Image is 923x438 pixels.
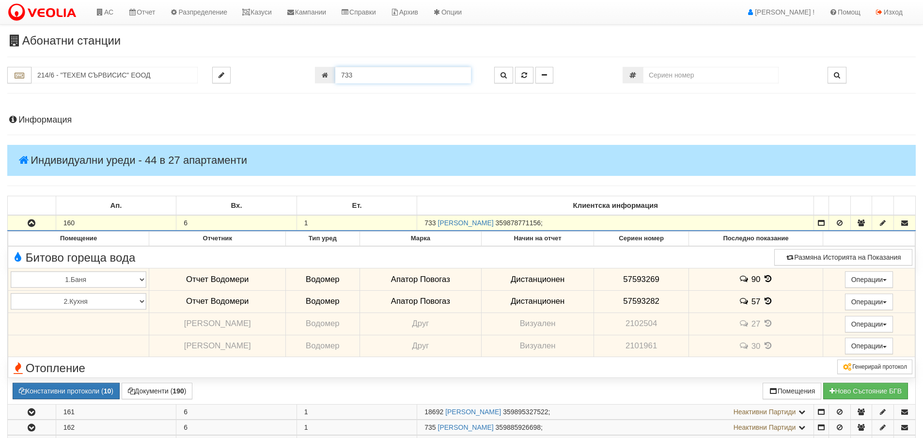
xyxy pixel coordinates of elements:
[11,362,85,375] span: Отопление
[149,232,286,246] th: Отчетник
[774,249,912,266] button: Размяна Историята на Показания
[304,219,308,227] span: 1
[482,268,594,291] td: Дистанционен
[738,274,751,283] span: История на забележките
[286,232,360,246] th: Тип уред
[424,408,443,416] span: Партида №
[445,408,501,416] a: [PERSON_NAME]
[845,294,893,310] button: Операции
[7,115,916,125] h4: Информация
[496,423,541,431] span: 359885926698
[763,383,822,399] button: Помещения
[186,275,249,284] span: Отчет Водомери
[417,420,814,435] td: ;
[360,268,482,291] td: Апатор Повогаз
[122,383,193,399] button: Документи (190)
[7,145,916,176] h4: Индивидуални уреди - 44 в 27 апартаменти
[438,219,494,227] a: [PERSON_NAME]
[734,423,796,431] span: Неактивни Партиди
[845,271,893,288] button: Операции
[304,408,308,416] span: 1
[751,297,761,306] span: 57
[8,196,56,216] td: : No sort applied, sorting is disabled
[763,274,773,283] span: История на показанията
[496,219,541,227] span: 359878771156
[643,67,779,83] input: Сериен номер
[734,408,796,416] span: Неактивни Партиди
[176,404,297,419] td: 6
[286,268,360,291] td: Водомер
[738,297,751,306] span: История на забележките
[623,275,659,284] span: 57593269
[417,196,814,216] td: Клиентска информация: No sort applied, sorting is disabled
[594,313,688,335] td: 2102504
[417,215,814,231] td: ;
[424,219,436,227] span: Партида №
[482,290,594,313] td: Дистанционен
[335,67,471,83] input: Партида №
[304,423,308,431] span: 1
[573,202,658,209] b: Клиентска информация
[110,202,122,209] b: Ап.
[689,232,823,246] th: Последно показание
[231,202,242,209] b: Вх.
[872,196,894,216] td: : No sort applied, sorting is disabled
[623,297,659,306] span: 57593282
[7,34,916,47] h3: Абонатни станции
[176,215,297,231] td: 6
[823,383,908,399] button: Новo Състояние БГВ
[286,313,360,335] td: Водомер
[360,313,482,335] td: Друг
[482,335,594,357] td: Визуален
[894,196,916,216] td: : No sort applied, sorting is disabled
[176,420,297,435] td: 6
[176,196,297,216] td: Вх.: No sort applied, sorting is disabled
[56,420,176,435] td: 162
[56,215,176,231] td: 160
[172,387,184,395] b: 190
[845,338,893,354] button: Операции
[104,387,111,395] b: 10
[751,319,761,328] span: 27
[11,251,135,264] span: Битово гореща вода
[738,319,751,328] span: История на забележките
[845,316,893,332] button: Операции
[594,232,688,246] th: Сериен номер
[751,341,761,350] span: 30
[31,67,198,83] input: Абонатна станция
[829,196,850,216] td: : No sort applied, sorting is disabled
[424,423,436,431] span: Партида №
[594,335,688,357] td: 2101961
[814,196,829,216] td: : No sort applied, sorting is disabled
[417,404,814,419] td: ;
[763,341,773,350] span: История на показанията
[360,232,482,246] th: Марка
[56,196,176,216] td: Ап.: No sort applied, sorting is disabled
[360,290,482,313] td: Апатор Повогаз
[13,383,120,399] button: Констативни протоколи (10)
[184,341,251,350] span: [PERSON_NAME]
[286,290,360,313] td: Водомер
[850,196,872,216] td: : No sort applied, sorting is disabled
[482,313,594,335] td: Визуален
[503,408,548,416] span: 359895327522
[352,202,362,209] b: Ет.
[56,404,176,419] td: 161
[738,341,751,350] span: История на забележките
[8,232,149,246] th: Помещение
[7,2,81,23] img: VeoliaLogo.png
[186,297,249,306] span: Отчет Водомери
[184,319,251,328] span: [PERSON_NAME]
[763,319,773,328] span: История на показанията
[482,232,594,246] th: Начин на отчет
[297,196,417,216] td: Ет.: No sort applied, sorting is disabled
[837,360,912,374] button: Генерирай протокол
[286,335,360,357] td: Водомер
[763,297,773,306] span: История на показанията
[438,423,494,431] a: [PERSON_NAME]
[751,275,761,284] span: 90
[360,335,482,357] td: Друг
